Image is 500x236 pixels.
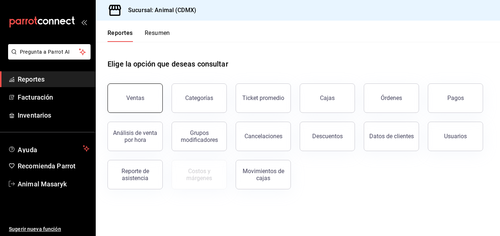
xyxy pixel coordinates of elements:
[312,133,343,140] div: Descuentos
[18,144,80,153] span: Ayuda
[122,6,196,15] h3: Sucursal: Animal (CDMX)
[364,122,419,151] button: Datos de clientes
[320,94,335,103] div: Cajas
[126,94,144,101] div: Ventas
[300,83,355,113] a: Cajas
[18,161,89,171] span: Recomienda Parrot
[18,110,89,120] span: Inventarios
[236,83,291,113] button: Ticket promedio
[369,133,414,140] div: Datos de clientes
[172,122,227,151] button: Grupos modificadores
[428,122,483,151] button: Usuarios
[364,83,419,113] button: Órdenes
[108,160,163,189] button: Reporte de asistencia
[244,133,282,140] div: Cancelaciones
[81,19,87,25] button: open_drawer_menu
[108,58,228,69] h1: Elige la opción que deseas consultar
[176,129,222,143] div: Grupos modificadores
[447,94,464,101] div: Pagos
[18,92,89,102] span: Facturación
[18,179,89,189] span: Animal Masaryk
[172,160,227,189] button: Contrata inventarios para ver este reporte
[112,129,158,143] div: Análisis de venta por hora
[108,29,170,42] div: navigation tabs
[236,160,291,189] button: Movimientos de cajas
[242,94,284,101] div: Ticket promedio
[145,29,170,42] button: Resumen
[108,122,163,151] button: Análisis de venta por hora
[444,133,467,140] div: Usuarios
[300,122,355,151] button: Descuentos
[185,94,213,101] div: Categorías
[428,83,483,113] button: Pagos
[240,168,286,182] div: Movimientos de cajas
[108,29,133,42] button: Reportes
[236,122,291,151] button: Cancelaciones
[108,83,163,113] button: Ventas
[5,53,91,61] a: Pregunta a Parrot AI
[9,225,89,233] span: Sugerir nueva función
[112,168,158,182] div: Reporte de asistencia
[8,44,91,60] button: Pregunta a Parrot AI
[20,48,79,56] span: Pregunta a Parrot AI
[381,94,402,101] div: Órdenes
[172,83,227,113] button: Categorías
[18,74,89,84] span: Reportes
[176,168,222,182] div: Costos y márgenes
